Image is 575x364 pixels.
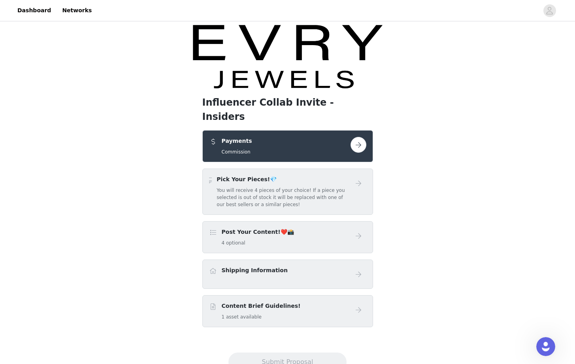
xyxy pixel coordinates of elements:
[202,169,373,215] div: Pick Your Pieces!💎
[202,221,373,253] div: Post Your Content!❤️📸
[222,148,252,155] h5: Commission
[202,130,373,162] div: Payments
[217,187,350,208] h5: You will receive 4 pieces of your choice! If a piece you selected is out of stock it will be repl...
[202,260,373,289] div: Shipping Information
[202,295,373,327] div: Content Brief Guidelines!
[13,2,56,19] a: Dashboard
[536,337,555,356] iframe: Intercom live chat
[546,4,553,17] div: avatar
[222,239,294,246] h5: 4 optional
[217,175,350,184] h4: Pick Your Pieces!💎
[222,228,294,236] h4: Post Your Content!❤️📸
[57,2,96,19] a: Networks
[193,23,383,89] img: campaign image
[222,266,288,275] h4: Shipping Information
[222,302,301,310] h4: Content Brief Guidelines!
[222,313,301,320] h5: 1 asset available
[222,137,252,145] h4: Payments
[202,95,373,124] h1: Influencer Collab Invite - Insiders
